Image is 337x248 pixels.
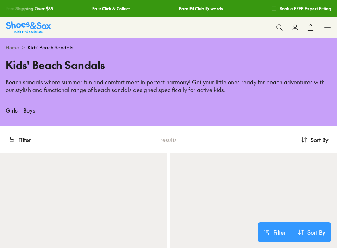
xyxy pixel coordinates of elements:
[311,135,329,144] span: Sort By
[258,226,292,238] button: Filter
[292,226,331,238] button: Sort By
[6,102,18,118] a: Girls
[6,21,51,34] a: Shoes & Sox
[271,2,331,15] a: Book a FREE Expert Fitting
[27,44,73,51] span: Kids' Beach Sandals
[301,132,329,147] button: Sort By
[23,102,35,118] a: Boys
[6,44,19,51] a: Home
[6,57,331,73] h1: Kids' Beach Sandals
[6,78,331,94] p: Beach sandals where summer fun and comfort meet in perfect harmony! Get your little ones ready fo...
[280,5,331,12] span: Book a FREE Expert Fitting
[8,132,31,147] button: Filter
[6,44,331,51] div: >
[6,21,51,34] img: SNS_Logo_Responsive.svg
[307,228,325,236] span: Sort By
